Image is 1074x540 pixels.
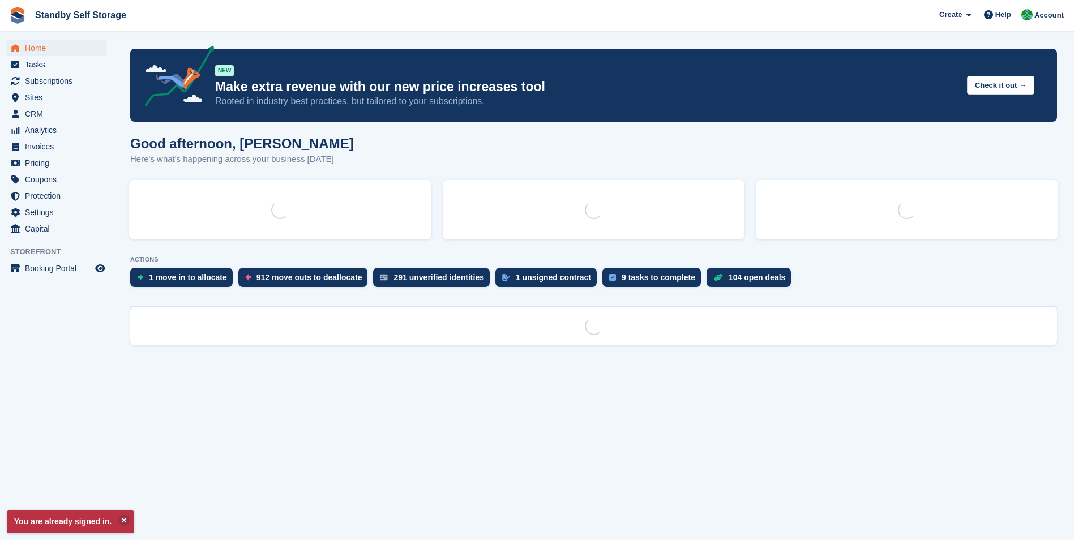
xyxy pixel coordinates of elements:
a: menu [6,155,107,171]
a: menu [6,73,107,89]
p: Rooted in industry best practices, but tailored to your subscriptions. [215,95,958,108]
div: 9 tasks to complete [622,273,695,282]
span: Capital [25,221,93,237]
img: move_outs_to_deallocate_icon-f764333ba52eb49d3ac5e1228854f67142a1ed5810a6f6cc68b1a99e826820c5.svg [245,274,251,281]
a: menu [6,89,107,105]
a: menu [6,221,107,237]
a: menu [6,57,107,72]
img: deal-1b604bf984904fb50ccaf53a9ad4b4a5d6e5aea283cecdc64d6e3604feb123c2.svg [713,273,723,281]
a: 9 tasks to complete [602,268,707,293]
a: 1 unsigned contract [495,268,602,293]
span: Booking Portal [25,260,93,276]
a: menu [6,40,107,56]
a: menu [6,139,107,155]
a: menu [6,122,107,138]
span: CRM [25,106,93,122]
span: Create [939,9,962,20]
span: Subscriptions [25,73,93,89]
span: Home [25,40,93,56]
img: Steve Hambridge [1021,9,1033,20]
a: Standby Self Storage [31,6,131,24]
img: task-75834270c22a3079a89374b754ae025e5fb1db73e45f91037f5363f120a921f8.svg [609,274,616,281]
a: menu [6,204,107,220]
div: 291 unverified identities [393,273,484,282]
p: Make extra revenue with our new price increases tool [215,79,958,95]
img: price-adjustments-announcement-icon-8257ccfd72463d97f412b2fc003d46551f7dbcb40ab6d574587a9cd5c0d94... [135,46,215,110]
img: contract_signature_icon-13c848040528278c33f63329250d36e43548de30e8caae1d1a13099fd9432cc5.svg [502,274,510,281]
p: You are already signed in. [7,510,134,533]
img: move_ins_to_allocate_icon-fdf77a2bb77ea45bf5b3d319d69a93e2d87916cf1d5bf7949dd705db3b84f3ca.svg [137,274,143,281]
span: Invoices [25,139,93,155]
span: Analytics [25,122,93,138]
h1: Good afternoon, [PERSON_NAME] [130,136,354,151]
a: 912 move outs to deallocate [238,268,374,293]
a: menu [6,106,107,122]
button: Check it out → [967,76,1034,95]
div: NEW [215,65,234,76]
a: 1 move in to allocate [130,268,238,293]
a: menu [6,188,107,204]
span: Account [1034,10,1064,21]
span: Help [995,9,1011,20]
a: menu [6,172,107,187]
a: menu [6,260,107,276]
p: ACTIONS [130,256,1057,263]
img: stora-icon-8386f47178a22dfd0bd8f6a31ec36ba5ce8667c1dd55bd0f319d3a0aa187defe.svg [9,7,26,24]
img: verify_identity-adf6edd0f0f0b5bbfe63781bf79b02c33cf7c696d77639b501bdc392416b5a36.svg [380,274,388,281]
span: Coupons [25,172,93,187]
div: 912 move outs to deallocate [256,273,362,282]
a: Preview store [93,262,107,275]
span: Pricing [25,155,93,171]
div: 1 unsigned contract [516,273,591,282]
a: 104 open deals [707,268,797,293]
a: 291 unverified identities [373,268,495,293]
span: Tasks [25,57,93,72]
div: 1 move in to allocate [149,273,227,282]
span: Storefront [10,246,113,258]
span: Protection [25,188,93,204]
div: 104 open deals [729,273,785,282]
span: Sites [25,89,93,105]
span: Settings [25,204,93,220]
p: Here's what's happening across your business [DATE] [130,153,354,166]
